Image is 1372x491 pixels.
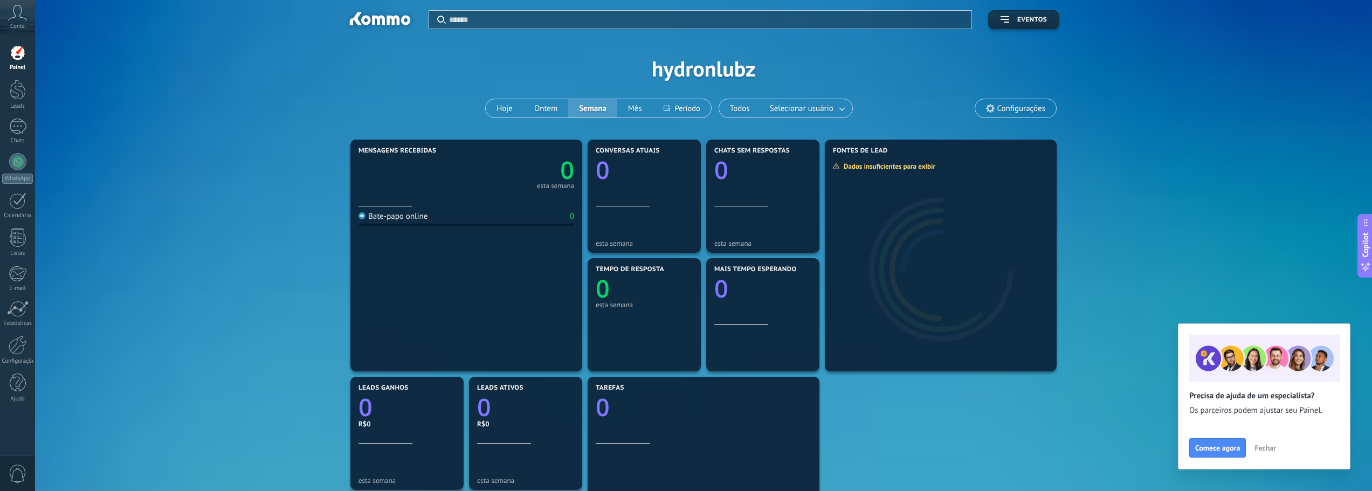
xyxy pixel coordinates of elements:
[2,137,33,144] div: Chats
[358,476,456,485] div: esta semana
[2,174,33,184] div: WhatsApp
[714,154,728,186] text: 0
[832,162,943,171] div: Dados insuficientes para exibir
[714,266,797,273] span: Mais tempo esperando
[560,154,574,186] text: 0
[988,10,1059,29] button: Eventos
[596,391,610,424] text: 0
[596,154,610,186] text: 0
[358,211,428,222] div: Bate-papo online
[714,147,790,155] span: Chats sem respostas
[477,419,574,428] div: R$0
[1189,391,1339,401] h2: Precisa de ajuda de um especialista?
[2,320,33,327] div: Estatísticas
[596,239,693,247] div: esta semana
[523,99,568,117] button: Ontem
[596,272,610,305] text: 0
[2,285,33,292] div: E-mail
[486,99,523,117] button: Hoje
[596,301,693,309] div: esta semana
[768,101,836,116] span: Selecionar usuário
[719,99,761,117] button: Todos
[2,250,33,257] div: Listas
[2,396,33,403] div: Ajuda
[477,391,574,424] a: 0
[1360,232,1371,257] span: Copilot
[477,476,574,485] div: esta semana
[596,391,811,424] a: 0
[653,99,711,117] button: Período
[2,212,33,219] div: Calendário
[2,64,33,71] div: Painel
[358,147,436,155] span: Mensagens recebidas
[10,23,25,30] span: Conta
[358,419,456,428] div: R$0
[358,391,373,424] text: 0
[1017,16,1047,24] span: Eventos
[714,239,811,247] div: esta semana
[568,99,617,117] button: Semana
[833,147,888,155] span: Fontes de lead
[617,99,653,117] button: Mês
[1189,438,1246,458] button: Comece agora
[761,99,852,117] button: Selecionar usuário
[596,266,664,273] span: Tempo de resposta
[358,391,456,424] a: 0
[466,154,574,186] a: 0
[997,104,1045,113] span: Configurações
[358,384,409,392] span: Leads ganhos
[1195,444,1240,452] span: Comece agora
[714,272,728,305] text: 0
[1254,444,1276,452] span: Fechar
[1250,440,1281,456] button: Fechar
[596,384,624,392] span: Tarefas
[537,183,574,189] div: esta semana
[1189,405,1339,416] span: Os parceiros podem ajustar seu Painel.
[477,384,523,392] span: Leads ativos
[2,103,33,110] div: Leads
[570,211,574,222] div: 0
[477,391,491,424] text: 0
[2,358,33,365] div: Configurações
[596,147,660,155] span: Conversas atuais
[358,212,366,219] img: Bate-papo online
